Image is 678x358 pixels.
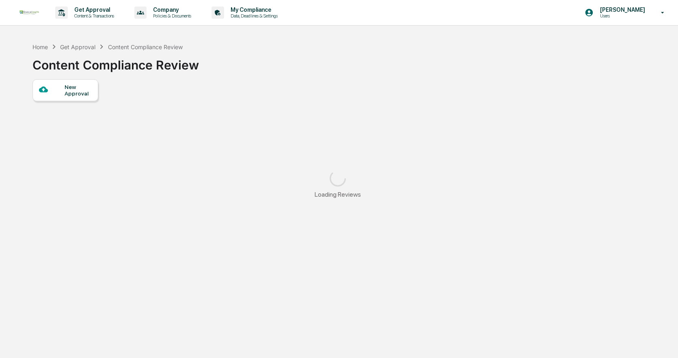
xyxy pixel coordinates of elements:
p: Data, Deadlines & Settings [224,13,282,19]
div: Content Compliance Review [108,43,183,50]
p: Content & Transactions [68,13,118,19]
div: Get Approval [60,43,95,50]
div: Loading Reviews [315,191,361,198]
p: [PERSON_NAME] [594,7,649,13]
p: Users [594,13,649,19]
p: My Compliance [224,7,282,13]
p: Policies & Documents [147,13,195,19]
p: Get Approval [68,7,118,13]
div: Home [32,43,48,50]
div: Content Compliance Review [32,51,199,72]
p: Company [147,7,195,13]
div: New Approval [65,84,92,97]
img: logo [19,11,39,15]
